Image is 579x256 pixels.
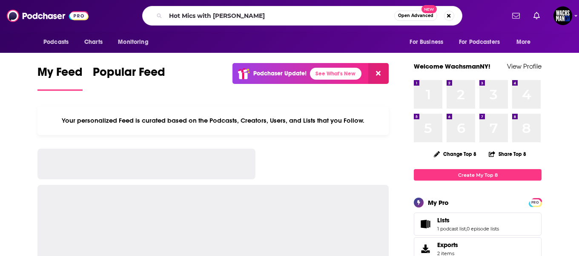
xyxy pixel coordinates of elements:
[37,65,83,91] a: My Feed
[437,241,458,249] span: Exports
[488,146,527,162] button: Share Top 8
[553,6,572,25] img: User Profile
[466,226,467,232] span: ,
[459,36,500,48] span: For Podcasters
[507,62,542,70] a: View Profile
[84,36,103,48] span: Charts
[37,106,389,135] div: Your personalized Feed is curated based on the Podcasts, Creators, Users, and Lists that you Follow.
[553,6,572,25] span: Logged in as WachsmanNY
[37,65,83,84] span: My Feed
[394,11,437,21] button: Open AdvancedNew
[79,34,108,50] a: Charts
[43,36,69,48] span: Podcasts
[530,9,543,23] a: Show notifications dropdown
[310,68,361,80] a: See What's New
[428,198,449,207] div: My Pro
[404,34,454,50] button: open menu
[467,226,499,232] a: 0 episode lists
[118,36,148,48] span: Monitoring
[7,8,89,24] img: Podchaser - Follow, Share and Rate Podcasts
[453,34,512,50] button: open menu
[530,199,540,206] span: PRO
[421,5,437,13] span: New
[553,6,572,25] button: Show profile menu
[510,34,542,50] button: open menu
[417,218,434,230] a: Lists
[437,216,499,224] a: Lists
[142,6,462,26] div: Search podcasts, credits, & more...
[417,243,434,255] span: Exports
[112,34,159,50] button: open menu
[516,36,531,48] span: More
[37,34,80,50] button: open menu
[410,36,443,48] span: For Business
[509,9,523,23] a: Show notifications dropdown
[166,9,394,23] input: Search podcasts, credits, & more...
[414,62,490,70] a: Welcome WachsmanNY!
[253,70,307,77] p: Podchaser Update!
[437,216,450,224] span: Lists
[398,14,433,18] span: Open Advanced
[93,65,165,84] span: Popular Feed
[530,199,540,205] a: PRO
[414,213,542,236] span: Lists
[414,169,542,181] a: Create My Top 8
[437,226,466,232] a: 1 podcast list
[93,65,165,91] a: Popular Feed
[429,149,482,159] button: Change Top 8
